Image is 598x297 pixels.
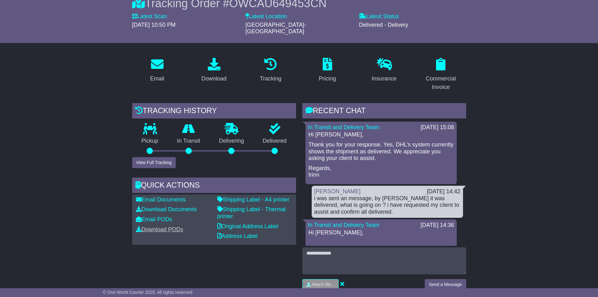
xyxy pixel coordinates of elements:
[314,195,461,216] div: i was sent an message, by [PERSON_NAME] it was delivered, what is going on ? i have requested my ...
[168,138,210,145] p: In Transit
[150,74,164,83] div: Email
[197,56,230,85] a: Download
[308,124,380,130] a: In Transit and Delivery Team
[314,188,361,195] a: [PERSON_NAME]
[132,138,168,145] p: Pickup
[309,229,454,236] p: Hi [PERSON_NAME],
[309,141,454,162] p: Thank you for your response. Yes, DHL’s system currently shows the shipment as delivered. We appr...
[319,74,336,83] div: Pricing
[372,74,396,83] div: Insurance
[256,56,285,85] a: Tracking
[427,188,461,195] div: [DATE] 14:42
[421,222,454,229] div: [DATE] 14:36
[309,131,454,138] p: Hi [PERSON_NAME],
[359,22,408,28] span: Delivered - Delivery
[217,223,278,229] a: Original Address Label
[132,157,176,168] button: View Full Tracking
[420,74,462,91] div: Commercial Invoice
[260,74,281,83] div: Tracking
[136,196,186,203] a: Email Documents
[425,279,466,290] button: Send a Message
[416,56,466,94] a: Commercial Invoice
[103,290,194,295] span: © One World Courier 2025. All rights reserved.
[132,22,176,28] span: [DATE] 10:50 PM
[132,178,296,195] div: Quick Actions
[217,206,286,219] a: Shipping Label - Thermal printer
[421,124,454,131] div: [DATE] 15:08
[136,216,172,223] a: Email PODs
[201,74,226,83] div: Download
[308,222,380,228] a: In Transit and Delivery Team
[210,138,254,145] p: Delivering
[245,22,306,35] span: [GEOGRAPHIC_DATA]-[GEOGRAPHIC_DATA]
[359,13,399,20] label: Latest Status
[245,13,287,20] label: Latest Location
[217,233,258,239] a: Address Label
[302,103,466,120] div: RECENT CHAT
[146,56,168,85] a: Email
[217,196,289,203] a: Shipping Label - A4 printer
[132,13,167,20] label: Latest Scan
[132,103,296,120] div: Tracking history
[136,206,197,212] a: Download Documents
[315,56,340,85] a: Pricing
[136,226,183,233] a: Download PODs
[368,56,401,85] a: Insurance
[309,165,454,179] p: Regards, Irinn
[253,138,296,145] p: Delivered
